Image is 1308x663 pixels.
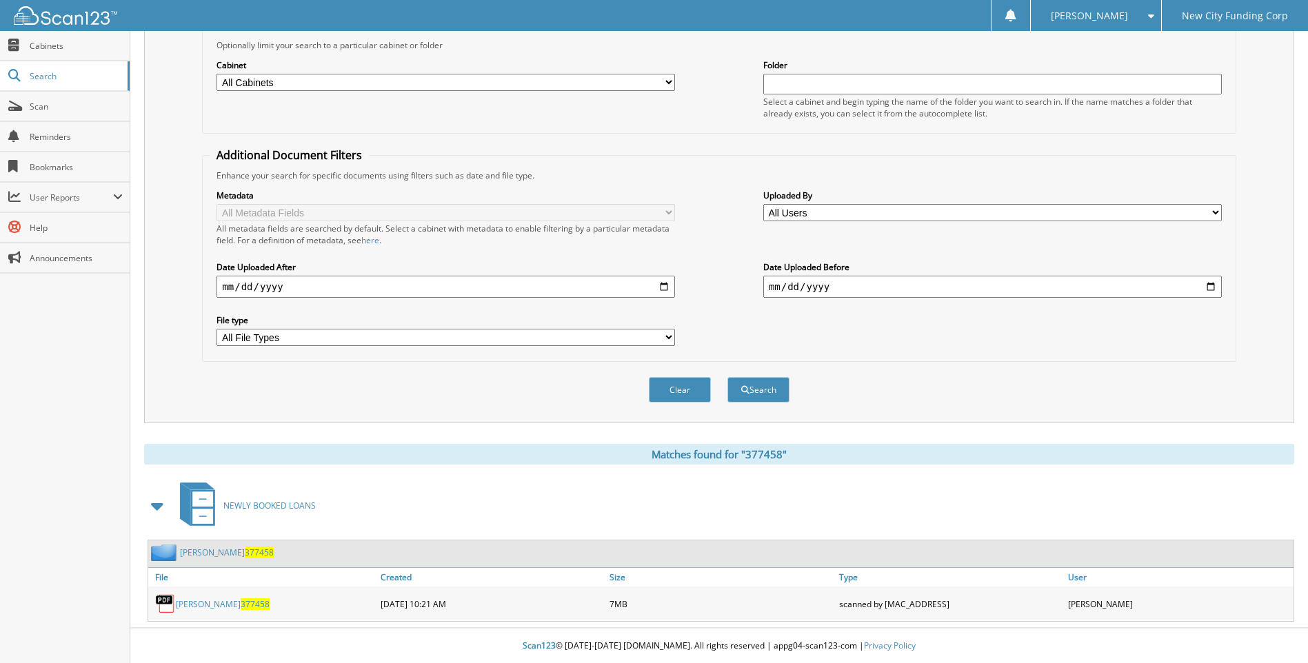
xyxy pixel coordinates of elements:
div: Enhance your search for specific documents using filters such as date and file type. [210,170,1228,181]
a: Created [377,568,606,586]
span: Cabinets [30,40,123,52]
span: Scan123 [523,640,556,651]
div: All metadata fields are searched by default. Select a cabinet with metadata to enable filtering b... [217,223,675,246]
span: 377458 [241,598,270,610]
img: folder2.png [151,544,180,561]
div: scanned by [MAC_ADDRESS] [836,590,1065,618]
span: New City Funding Corp [1182,12,1288,20]
div: Optionally limit your search to a particular cabinet or folder [210,39,1228,51]
label: Date Uploaded After [217,261,675,273]
label: File type [217,314,675,326]
label: Date Uploaded Before [763,261,1222,273]
label: Uploaded By [763,190,1222,201]
span: Bookmarks [30,161,123,173]
div: Select a cabinet and begin typing the name of the folder you want to search in. If the name match... [763,96,1222,119]
span: NEWLY BOOKED LOANS [223,500,316,511]
input: end [763,276,1222,298]
span: 377458 [245,547,274,558]
a: NEWLY BOOKED LOANS [172,478,316,533]
a: [PERSON_NAME]377458 [180,547,274,558]
label: Metadata [217,190,675,201]
a: User [1065,568,1294,586]
img: PDF.png [155,593,176,614]
span: User Reports [30,192,113,203]
label: Folder [763,59,1222,71]
span: Reminders [30,131,123,143]
span: Announcements [30,252,123,264]
div: Matches found for "377458" [144,444,1294,465]
span: Help [30,222,123,234]
div: [DATE] 10:21 AM [377,590,606,618]
a: here [361,234,379,246]
button: Clear [649,377,711,402]
span: [PERSON_NAME] [1051,12,1128,20]
a: Size [606,568,835,586]
a: [PERSON_NAME]377458 [176,598,270,610]
div: © [DATE]-[DATE] [DOMAIN_NAME]. All rights reserved | appg04-scan123-com | [130,629,1308,663]
button: Search [727,377,789,402]
div: 7MB [606,590,835,618]
span: Search [30,70,121,82]
a: Privacy Policy [864,640,916,651]
a: File [148,568,377,586]
img: scan123-logo-white.svg [14,6,117,25]
input: start [217,276,675,298]
iframe: Chat Widget [1239,597,1308,663]
a: Type [836,568,1065,586]
label: Cabinet [217,59,675,71]
span: Scan [30,101,123,112]
div: [PERSON_NAME] [1065,590,1294,618]
legend: Additional Document Filters [210,147,369,163]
